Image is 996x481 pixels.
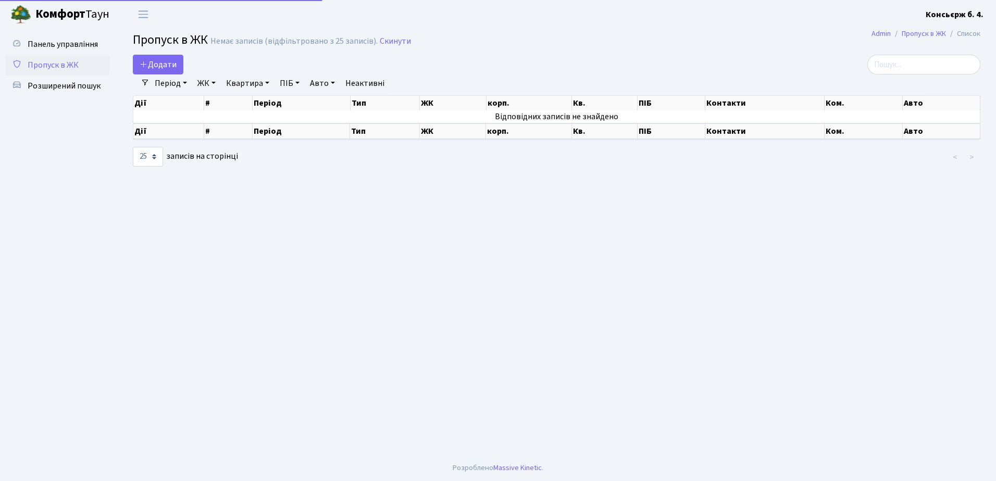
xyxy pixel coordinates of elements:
[133,55,183,74] a: Додати
[133,110,980,123] td: Відповідних записів не знайдено
[204,96,253,110] th: #
[926,9,983,20] b: Консьєрж б. 4.
[28,59,79,71] span: Пропуск в ЖК
[28,80,101,92] span: Розширений пошук
[420,123,486,139] th: ЖК
[867,55,980,74] input: Пошук...
[133,123,204,139] th: Дії
[572,123,638,139] th: Кв.
[487,96,572,110] th: корп.
[902,28,946,39] a: Пропуск в ЖК
[926,8,983,21] a: Консьєрж б. 4.
[351,96,420,110] th: Тип
[193,74,220,92] a: ЖК
[572,96,638,110] th: Кв.
[253,96,351,110] th: Період
[871,28,891,39] a: Admin
[856,23,996,45] nav: breadcrumb
[140,59,177,70] span: Додати
[825,123,903,139] th: Ком.
[133,147,163,167] select: записів на сторінці
[35,6,109,23] span: Таун
[222,74,273,92] a: Квартира
[453,462,543,474] div: Розроблено .
[5,55,109,75] a: Пропуск в ЖК
[10,4,31,25] img: logo.png
[5,75,109,96] a: Розширений пошук
[350,123,420,139] th: Тип
[306,74,339,92] a: Авто
[493,462,542,473] a: Massive Kinetic
[705,123,825,139] th: Контакти
[825,96,903,110] th: Ком.
[946,28,980,40] li: Список
[420,96,486,110] th: ЖК
[133,96,204,110] th: Дії
[35,6,85,22] b: Комфорт
[253,123,351,139] th: Період
[210,36,378,46] div: Немає записів (відфільтровано з 25 записів).
[204,123,253,139] th: #
[903,96,980,110] th: Авто
[151,74,191,92] a: Період
[903,123,980,139] th: Авто
[380,36,411,46] a: Скинути
[341,74,389,92] a: Неактивні
[130,6,156,23] button: Переключити навігацію
[486,123,571,139] th: корп.
[133,147,238,167] label: записів на сторінці
[28,39,98,50] span: Панель управління
[5,34,109,55] a: Панель управління
[133,31,208,49] span: Пропуск в ЖК
[638,123,705,139] th: ПІБ
[276,74,304,92] a: ПІБ
[638,96,705,110] th: ПІБ
[705,96,825,110] th: Контакти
